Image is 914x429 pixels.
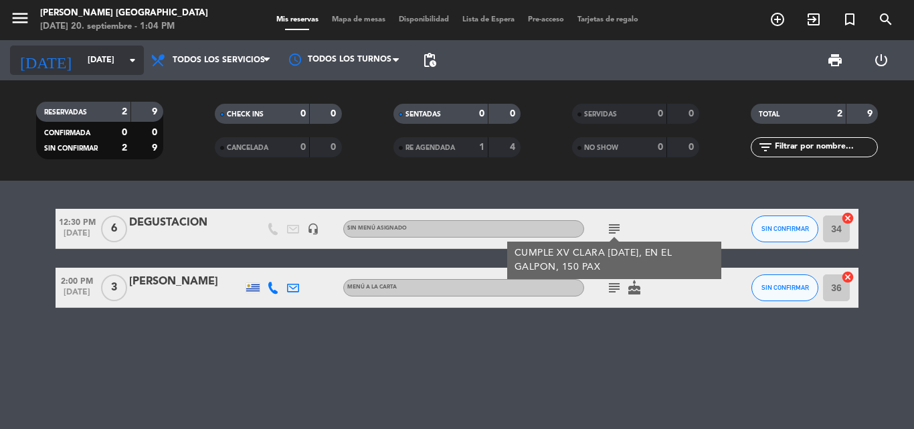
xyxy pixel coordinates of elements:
[227,145,268,151] span: CANCELADA
[405,145,455,151] span: RE AGENDADA
[10,8,30,28] i: menu
[841,211,854,225] i: cancel
[129,273,243,290] div: [PERSON_NAME]
[40,7,208,20] div: [PERSON_NAME] [GEOGRAPHIC_DATA]
[479,143,484,152] strong: 1
[769,11,786,27] i: add_circle_outline
[405,111,441,118] span: SENTADAS
[56,272,98,288] span: 2:00 PM
[521,16,571,23] span: Pre-acceso
[331,143,339,152] strong: 0
[759,111,780,118] span: TOTAL
[751,216,818,242] button: SIN CONFIRMAR
[325,16,392,23] span: Mapa de mesas
[510,109,518,118] strong: 0
[307,223,319,235] i: headset_mic
[129,214,243,232] div: DEGUSTACION
[626,280,642,296] i: cake
[122,128,127,137] strong: 0
[841,270,854,284] i: cancel
[689,143,697,152] strong: 0
[122,143,127,153] strong: 2
[347,284,397,290] span: MENÚ A LA CARTA
[689,109,697,118] strong: 0
[152,143,160,153] strong: 9
[773,140,877,155] input: Filtrar por nombre...
[44,109,87,116] span: RESERVADAS
[584,145,618,151] span: NO SHOW
[658,109,663,118] strong: 0
[347,226,407,231] span: Sin menú asignado
[392,16,456,23] span: Disponibilidad
[152,107,160,116] strong: 9
[858,40,904,80] div: LOG OUT
[515,246,715,274] div: CUMPLE XV CLARA [DATE], EN EL GALPON, 150 PAX
[124,52,141,68] i: arrow_drop_down
[44,130,90,137] span: CONFIRMADA
[806,11,822,27] i: exit_to_app
[878,11,894,27] i: search
[479,109,484,118] strong: 0
[606,221,622,237] i: subject
[751,274,818,301] button: SIN CONFIRMAR
[40,20,208,33] div: [DATE] 20. septiembre - 1:04 PM
[122,107,127,116] strong: 2
[867,109,875,118] strong: 9
[300,109,306,118] strong: 0
[101,274,127,301] span: 3
[873,52,889,68] i: power_settings_new
[456,16,521,23] span: Lista de Espera
[173,56,265,65] span: Todos los servicios
[837,109,842,118] strong: 2
[422,52,438,68] span: pending_actions
[757,139,773,155] i: filter_list
[44,145,98,152] span: SIN CONFIRMAR
[56,229,98,244] span: [DATE]
[10,46,81,75] i: [DATE]
[510,143,518,152] strong: 4
[56,288,98,303] span: [DATE]
[761,284,809,291] span: SIN CONFIRMAR
[300,143,306,152] strong: 0
[584,111,617,118] span: SERVIDAS
[761,225,809,232] span: SIN CONFIRMAR
[658,143,663,152] strong: 0
[571,16,645,23] span: Tarjetas de regalo
[101,216,127,242] span: 6
[606,280,622,296] i: subject
[152,128,160,137] strong: 0
[842,11,858,27] i: turned_in_not
[827,52,843,68] span: print
[331,109,339,118] strong: 0
[270,16,325,23] span: Mis reservas
[227,111,264,118] span: CHECK INS
[10,8,30,33] button: menu
[56,213,98,229] span: 12:30 PM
